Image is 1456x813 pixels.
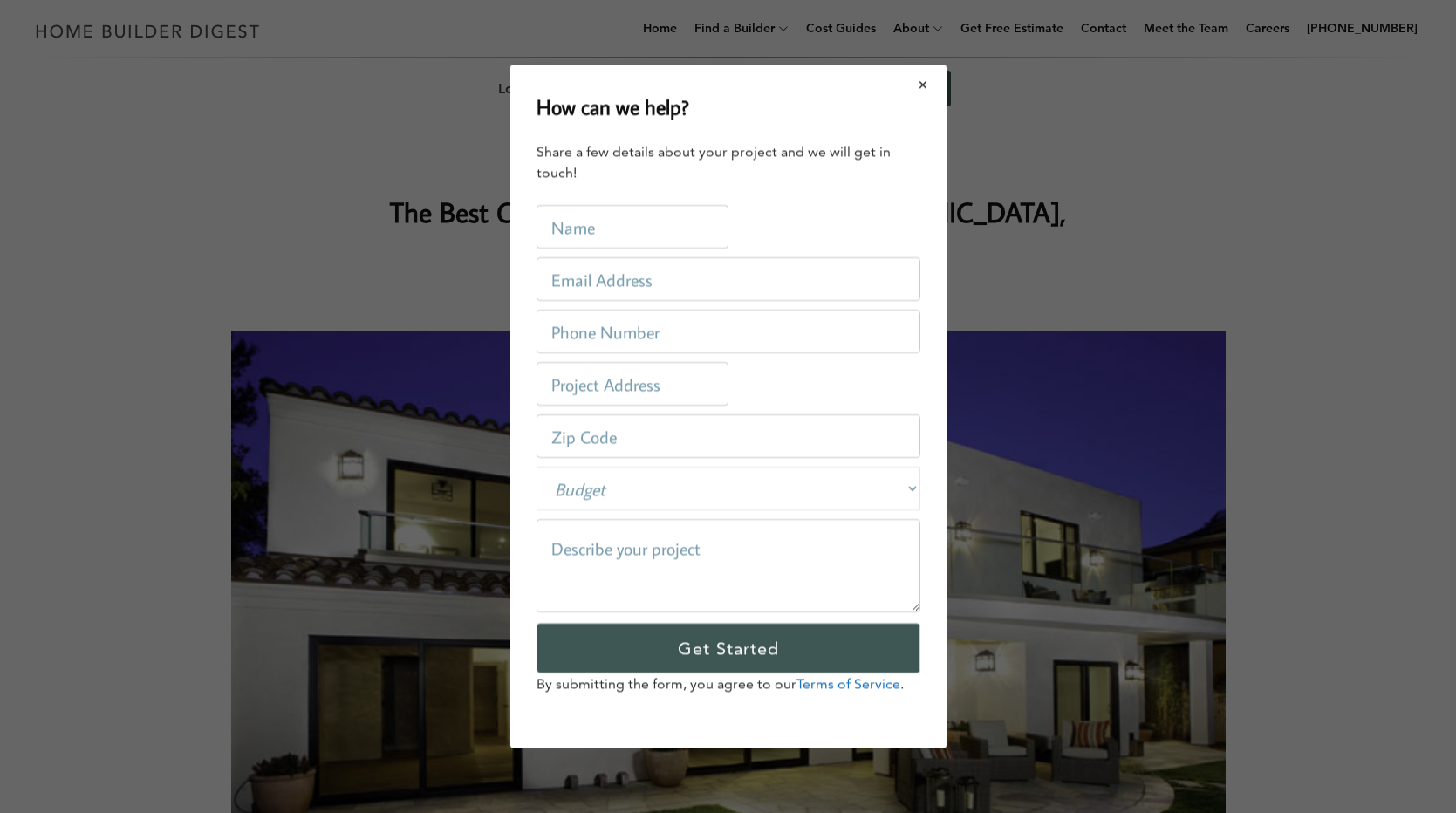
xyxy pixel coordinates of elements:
h2: How can we help? [537,91,689,122]
input: Zip Code [537,414,920,458]
input: Phone Number [537,310,920,353]
iframe: Drift Widget Chat Controller [1121,687,1435,792]
input: Project Address [537,362,728,406]
input: Name [537,205,728,249]
a: Terms of Service [796,675,900,692]
p: By submitting the form, you agree to our . [537,673,920,694]
input: Email Address [537,257,920,301]
input: Get Started [537,623,920,673]
div: Share a few details about your project and we will get in touch! [537,141,920,183]
button: Close modal [900,66,947,103]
